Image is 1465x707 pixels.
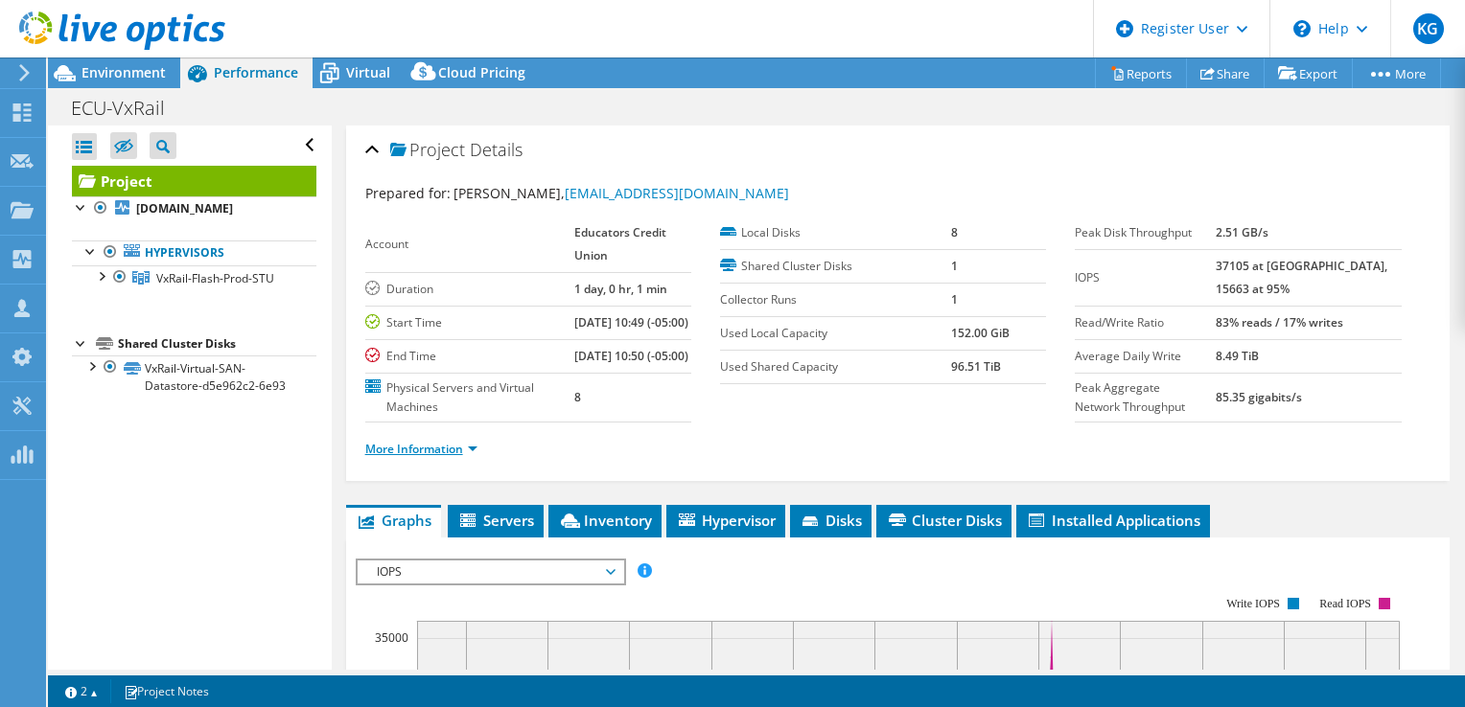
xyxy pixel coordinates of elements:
span: Installed Applications [1026,511,1200,530]
a: Export [1264,58,1353,88]
b: Educators Credit Union [574,224,666,263]
label: Peak Disk Throughput [1075,223,1216,242]
b: 8 [951,224,958,240]
span: Performance [214,63,298,81]
span: Virtual [346,63,390,81]
a: Hypervisors [72,240,316,265]
a: [DOMAIN_NAME] [72,196,316,221]
a: Reports [1095,58,1187,88]
label: Physical Servers and Virtual Machines [365,378,574,417]
b: 8.49 TiB [1216,348,1259,364]
label: Average Daily Write [1075,347,1216,366]
span: Project [390,141,465,160]
b: 85.35 gigabits/s [1216,389,1302,405]
label: Read/Write Ratio [1075,313,1216,332]
label: IOPS [1075,268,1216,287]
span: VxRail-Flash-Prod-STU [156,270,274,286]
b: 1 [951,291,958,308]
label: Local Disks [720,223,951,242]
text: 35000 [375,629,408,646]
span: KG [1413,13,1444,44]
b: 8 [574,389,581,405]
h1: ECU-VxRail [62,98,195,119]
svg: \n [1293,20,1311,37]
a: 2 [52,679,111,703]
b: [DATE] 10:50 (-05:00) [574,348,688,364]
b: 96.51 TiB [951,358,1001,375]
a: VxRail-Flash-Prod-STU [72,265,316,290]
label: Collector Runs [720,290,951,309]
a: Project [72,166,316,196]
span: Disks [800,511,862,530]
a: More [1352,58,1441,88]
label: Used Shared Capacity [720,357,951,376]
a: Share [1186,58,1265,88]
b: 152.00 GiB [951,325,1010,341]
span: Graphs [356,511,431,530]
b: [DOMAIN_NAME] [136,200,233,217]
label: Shared Cluster Disks [720,257,951,276]
label: Prepared for: [365,184,451,202]
label: Start Time [365,313,574,332]
span: Environment [81,63,166,81]
b: [DATE] 10:49 (-05:00) [574,314,688,331]
span: Inventory [558,511,652,530]
span: Details [470,138,523,161]
span: Cluster Disks [886,511,1002,530]
b: 37105 at [GEOGRAPHIC_DATA], 15663 at 95% [1216,258,1387,297]
span: [PERSON_NAME], [453,184,789,202]
text: Write IOPS [1226,597,1280,610]
label: Used Local Capacity [720,324,951,343]
span: Servers [457,511,534,530]
a: More Information [365,441,477,457]
b: 2.51 GB/s [1216,224,1268,240]
b: 1 [951,258,958,274]
label: End Time [365,347,574,366]
a: Project Notes [110,679,222,703]
a: [EMAIL_ADDRESS][DOMAIN_NAME] [565,184,789,202]
b: 83% reads / 17% writes [1216,314,1343,331]
label: Peak Aggregate Network Throughput [1075,378,1216,417]
label: Account [365,235,574,254]
label: Duration [365,280,574,299]
a: VxRail-Virtual-SAN-Datastore-d5e962c2-6e93 [72,355,316,398]
span: IOPS [367,560,614,583]
text: Read IOPS [1319,597,1371,610]
span: Hypervisor [676,511,776,530]
b: 1 day, 0 hr, 1 min [574,281,667,297]
div: Shared Cluster Disks [118,332,316,355]
span: Cloud Pricing [438,63,525,81]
